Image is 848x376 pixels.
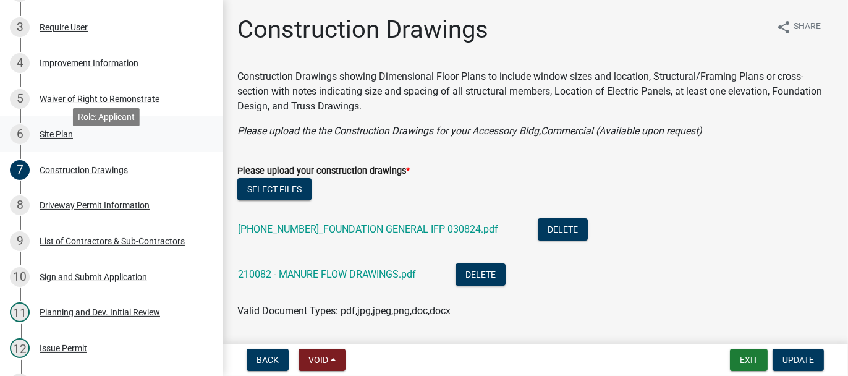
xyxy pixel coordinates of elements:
[456,270,506,281] wm-modal-confirm: Delete Document
[730,349,768,371] button: Exit
[782,355,814,365] span: Update
[538,224,588,236] wm-modal-confirm: Delete Document
[40,273,147,281] div: Sign and Submit Application
[456,263,506,286] button: Delete
[238,268,416,280] a: 210082 - MANURE FLOW DRAWINGS.pdf
[10,124,30,144] div: 6
[10,17,30,37] div: 3
[10,231,30,251] div: 9
[10,195,30,215] div: 8
[237,15,488,45] h1: Construction Drawings
[794,20,821,35] span: Share
[237,167,410,176] label: Please upload your construction drawings
[40,23,88,32] div: Require User
[10,267,30,287] div: 10
[237,305,451,317] span: Valid Document Types: pdf,jpg,jpeg,png,doc,docx
[40,166,128,174] div: Construction Drawings
[40,344,87,352] div: Issue Permit
[257,355,279,365] span: Back
[40,201,150,210] div: Driveway Permit Information
[40,130,73,139] div: Site Plan
[10,160,30,180] div: 7
[40,59,138,67] div: Improvement Information
[308,355,328,365] span: Void
[10,89,30,109] div: 5
[10,338,30,358] div: 12
[40,95,159,103] div: Waiver of Right to Remonstrate
[73,108,140,126] div: Role: Applicant
[773,349,824,371] button: Update
[237,178,312,200] button: Select files
[766,15,831,39] button: shareShare
[237,69,833,114] p: Construction Drawings showing Dimensional Floor Plans to include window sizes and location, Struc...
[40,237,185,246] div: List of Contractors & Sub-Contractors
[10,302,30,322] div: 11
[238,223,498,235] a: [PHONE_NUMBER]_FOUNDATION GENERAL IFP 030824.pdf
[247,349,289,371] button: Back
[10,53,30,73] div: 4
[538,218,588,241] button: Delete
[299,349,346,371] button: Void
[237,125,702,137] i: Please upload the the Construction Drawings for your Accessory Bldg,Commercial (Available upon re...
[40,308,160,317] div: Planning and Dev. Initial Review
[776,20,791,35] i: share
